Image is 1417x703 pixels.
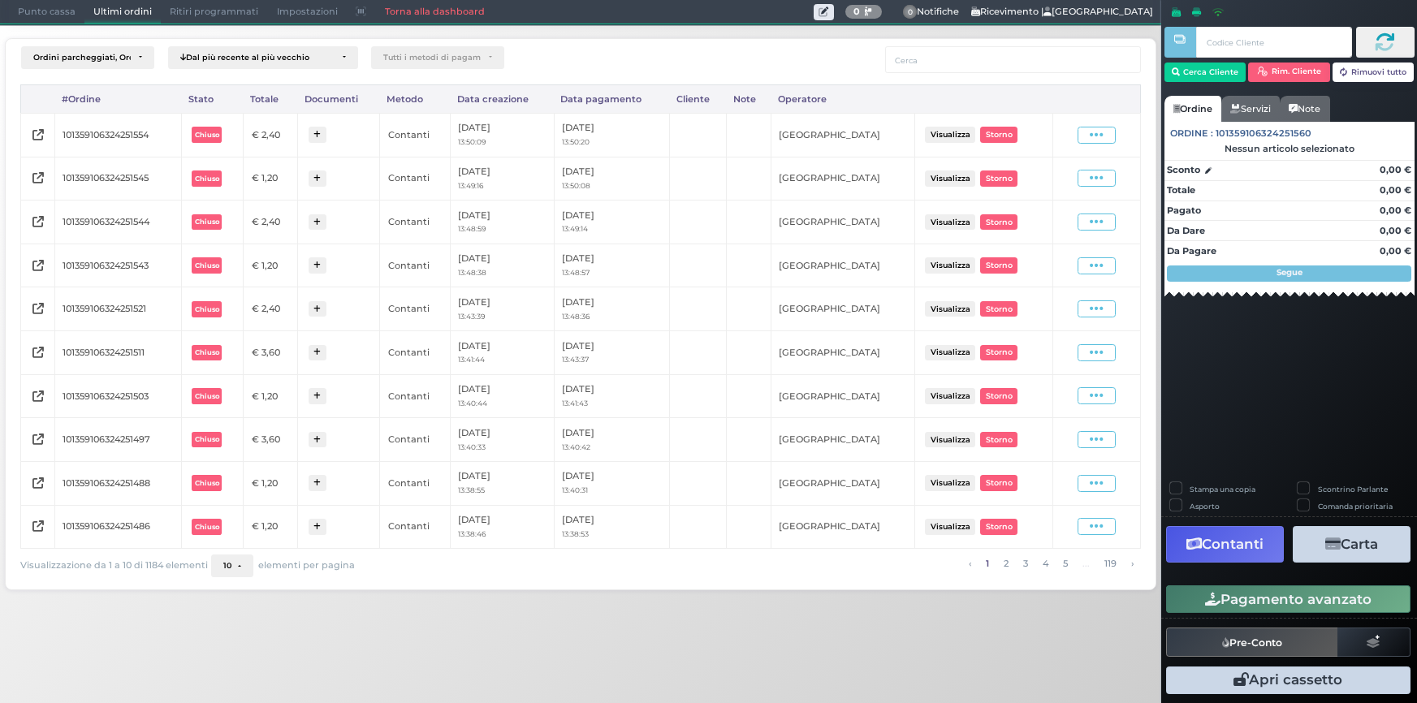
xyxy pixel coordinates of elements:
[54,287,181,331] td: 101359106324251521
[450,244,554,287] td: [DATE]
[554,287,669,331] td: [DATE]
[999,554,1013,572] a: alla pagina 2
[1380,184,1411,196] strong: 0,00 €
[554,505,669,549] td: [DATE]
[1280,96,1329,122] a: Note
[54,331,181,375] td: 101359106324251511
[458,224,486,233] small: 13:48:59
[1166,585,1411,613] button: Pagamento avanzato
[244,244,298,287] td: € 1,20
[458,529,486,538] small: 13:38:46
[54,505,181,549] td: 101359106324251486
[562,355,589,364] small: 13:43:37
[554,157,669,201] td: [DATE]
[554,331,669,375] td: [DATE]
[925,345,975,360] button: Visualizza
[1166,526,1284,563] button: Contanti
[562,485,588,494] small: 13:40:31
[1018,554,1032,572] a: alla pagina 3
[84,1,161,24] span: Ultimi ordini
[450,287,554,331] td: [DATE]
[981,554,993,572] a: alla pagina 1
[21,46,154,69] button: Ordini parcheggiati, Ordini aperti, Ordini chiusi
[1221,96,1280,122] a: Servizi
[562,442,590,451] small: 13:40:42
[1167,245,1216,257] strong: Da Pagare
[54,244,181,287] td: 101359106324251543
[925,214,975,230] button: Visualizza
[964,554,975,572] a: pagina precedente
[1166,666,1411,694] button: Apri cassetto
[771,201,914,244] td: [GEOGRAPHIC_DATA]
[727,85,771,113] div: Note
[771,461,914,505] td: [GEOGRAPHIC_DATA]
[980,127,1017,142] button: Storno
[244,157,298,201] td: € 1,20
[1167,163,1200,177] strong: Sconto
[54,201,181,244] td: 101359106324251544
[244,201,298,244] td: € 2,40
[554,201,669,244] td: [DATE]
[885,46,1141,73] input: Cerca
[458,268,486,277] small: 13:48:38
[903,5,918,19] span: 0
[195,479,219,487] b: Chiuso
[669,85,726,113] div: Cliente
[195,218,219,226] b: Chiuso
[925,257,975,273] button: Visualizza
[458,181,483,190] small: 13:49:16
[771,505,914,549] td: [GEOGRAPHIC_DATA]
[1170,127,1213,140] span: Ordine :
[562,312,590,321] small: 13:48:36
[771,418,914,462] td: [GEOGRAPHIC_DATA]
[1038,554,1052,572] a: alla pagina 4
[554,461,669,505] td: [DATE]
[33,53,131,63] div: Ordini parcheggiati, Ordini aperti, Ordini chiusi
[195,131,219,139] b: Chiuso
[54,113,181,157] td: 101359106324251554
[450,461,554,505] td: [DATE]
[980,257,1017,273] button: Storno
[554,113,669,157] td: [DATE]
[1248,63,1330,82] button: Rim. Cliente
[1164,63,1246,82] button: Cerca Cliente
[380,331,451,375] td: Contanti
[925,127,975,142] button: Visualizza
[450,201,554,244] td: [DATE]
[1167,205,1201,216] strong: Pagato
[380,287,451,331] td: Contanti
[1164,143,1415,154] div: Nessun articolo selezionato
[211,554,253,577] button: 10
[223,561,231,571] span: 10
[298,85,380,113] div: Documenti
[853,6,860,17] b: 0
[383,53,481,63] div: Tutti i metodi di pagamento
[458,137,486,146] small: 13:50:09
[380,418,451,462] td: Contanti
[562,268,590,277] small: 13:48:57
[211,554,355,577] div: elementi per pagina
[980,519,1017,534] button: Storno
[1190,484,1255,494] label: Stampa una copia
[925,170,975,186] button: Visualizza
[371,46,504,69] button: Tutti i metodi di pagamento
[54,418,181,462] td: 101359106324251497
[1333,63,1415,82] button: Rimuovi tutto
[1167,184,1195,196] strong: Totale
[195,523,219,531] b: Chiuso
[980,170,1017,186] button: Storno
[161,1,267,24] span: Ritiri programmati
[244,287,298,331] td: € 2,40
[380,85,451,113] div: Metodo
[244,374,298,418] td: € 1,20
[980,345,1017,360] button: Storno
[244,418,298,462] td: € 3,60
[380,113,451,157] td: Contanti
[1099,554,1121,572] a: alla pagina 119
[771,287,914,331] td: [GEOGRAPHIC_DATA]
[980,388,1017,403] button: Storno
[244,331,298,375] td: € 3,60
[54,157,181,201] td: 101359106324251545
[195,261,219,270] b: Chiuso
[20,556,208,576] span: Visualizzazione da 1 a 10 di 1184 elementi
